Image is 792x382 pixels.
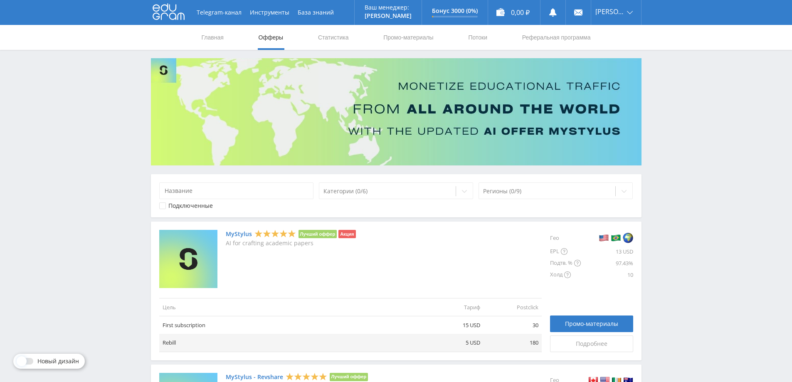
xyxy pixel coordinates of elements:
[330,373,368,381] li: Лучший оффер
[550,335,633,352] a: Подробнее
[425,298,484,316] td: Тариф
[151,58,641,165] img: Banner
[467,25,488,50] a: Потоки
[521,25,592,50] a: Реферальная программа
[226,240,356,246] p: AI for crafting academic papers
[484,298,542,316] td: Postclick
[159,334,425,352] td: Rebill
[299,230,337,238] li: Лучший оффер
[550,230,581,246] div: Гео
[484,316,542,334] td: 30
[365,4,412,11] p: Ваш менеджер:
[576,340,607,347] span: Подробнее
[168,202,213,209] div: Подключенные
[201,25,225,50] a: Главная
[595,8,624,15] span: [PERSON_NAME]
[581,246,633,257] div: 13 USD
[338,230,355,238] li: Акция
[432,7,478,14] p: Бонус 3000 (0%)
[581,269,633,281] div: 10
[286,372,327,381] div: 5 Stars
[159,182,314,199] input: Название
[226,374,283,380] a: MyStylus - Revshare
[159,298,425,316] td: Цель
[550,257,581,269] div: Подтв. %
[565,320,618,327] span: Промо-материалы
[581,257,633,269] div: 97.43%
[550,315,633,332] a: Промо-материалы
[425,334,484,352] td: 5 USD
[37,358,79,365] span: Новый дизайн
[254,229,296,238] div: 5 Stars
[226,231,252,237] a: MyStylus
[484,334,542,352] td: 180
[365,12,412,19] p: [PERSON_NAME]
[317,25,350,50] a: Статистика
[550,246,581,257] div: EPL
[258,25,284,50] a: Офферы
[159,316,425,334] td: First subscription
[159,230,217,288] img: MyStylus
[382,25,434,50] a: Промо-материалы
[425,316,484,334] td: 15 USD
[550,269,581,281] div: Холд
